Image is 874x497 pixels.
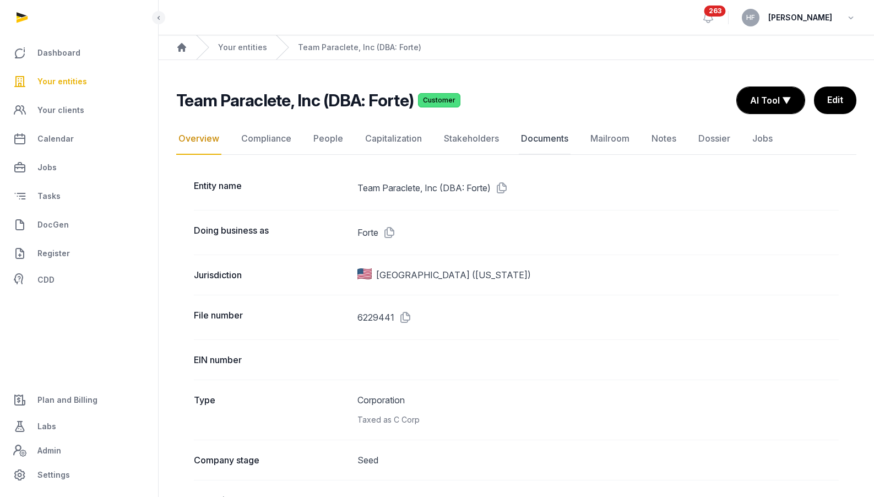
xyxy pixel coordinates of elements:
a: People [311,123,345,155]
a: Jobs [750,123,775,155]
dt: Entity name [194,179,349,197]
a: Plan and Billing [9,387,149,413]
a: Your clients [9,97,149,123]
dt: Type [194,393,349,426]
span: Labs [37,420,56,433]
a: Jobs [9,154,149,181]
span: 263 [704,6,726,17]
dd: Corporation [357,393,839,426]
span: Your clients [37,104,84,117]
span: Jobs [37,161,57,174]
span: CDD [37,273,55,287]
nav: Breadcrumb [159,35,874,60]
span: Plan and Billing [37,393,97,407]
a: Calendar [9,126,149,152]
a: Overview [176,123,221,155]
a: Stakeholders [442,123,501,155]
a: Compliance [239,123,294,155]
div: Taxed as C Corp [357,413,839,426]
a: Team Paraclete, Inc (DBA: Forte) [298,42,421,53]
a: Documents [519,123,571,155]
dt: Doing business as [194,224,349,241]
a: Edit [814,87,856,114]
a: CDD [9,269,149,291]
dt: Jurisdiction [194,268,349,282]
a: Your entities [9,68,149,95]
span: Calendar [37,132,74,145]
dt: Company stage [194,453,349,467]
a: Notes [649,123,678,155]
a: Dashboard [9,40,149,66]
span: DocGen [37,218,69,231]
a: Mailroom [588,123,632,155]
span: Tasks [37,190,61,203]
span: [GEOGRAPHIC_DATA] ([US_STATE]) [376,268,531,282]
a: Settings [9,462,149,488]
a: Dossier [696,123,732,155]
button: HF [742,9,759,26]
a: DocGen [9,212,149,238]
dd: Seed [357,453,839,467]
span: HF [746,14,755,21]
a: Capitalization [363,123,424,155]
dt: EIN number [194,353,349,366]
dt: File number [194,309,349,326]
nav: Tabs [176,123,856,155]
a: Labs [9,413,149,440]
span: Customer [418,93,460,107]
span: Admin [37,444,61,457]
dd: Forte [357,224,839,241]
a: Admin [9,440,149,462]
dd: Team Paraclete, Inc (DBA: Forte) [357,179,839,197]
h2: Team Paraclete, Inc (DBA: Forte) [176,90,414,110]
span: Your entities [37,75,87,88]
dd: 6229441 [357,309,839,326]
span: Settings [37,468,70,482]
a: Register [9,240,149,267]
a: Tasks [9,183,149,209]
button: AI Tool ▼ [737,87,805,114]
span: [PERSON_NAME] [768,11,832,24]
span: Dashboard [37,46,80,60]
span: Register [37,247,70,260]
a: Your entities [218,42,267,53]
